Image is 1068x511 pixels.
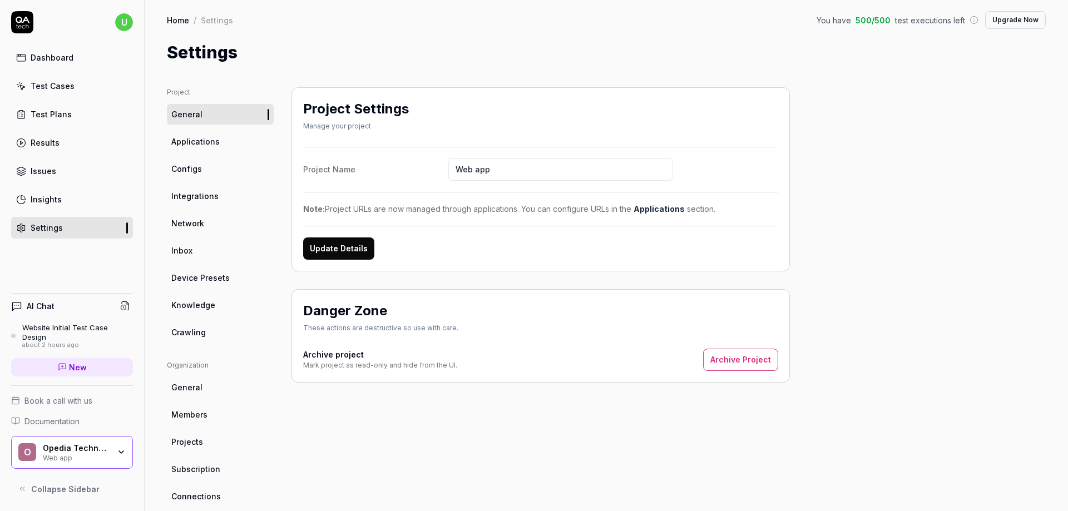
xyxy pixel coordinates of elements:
a: Home [167,14,189,26]
div: Project Name [303,163,448,175]
h2: Project Settings [303,99,409,119]
div: Test Cases [31,80,75,92]
a: New [11,358,133,376]
a: Applications [167,131,274,152]
span: Knowledge [171,299,215,311]
span: Device Presets [171,272,230,284]
span: u [115,13,133,31]
a: Subscription [167,459,274,479]
a: Network [167,213,274,234]
button: OOpedia TechnologiesWeb app [11,436,133,469]
button: Collapse Sidebar [11,478,133,500]
a: Documentation [11,415,133,427]
span: Connections [171,490,221,502]
div: Website Initial Test Case Design [22,323,133,341]
span: Projects [171,436,203,448]
div: Insights [31,194,62,205]
h2: Danger Zone [303,301,387,321]
div: Project [167,87,274,97]
span: 500 / 500 [856,14,891,26]
span: General [171,108,202,120]
h1: Settings [167,40,238,65]
div: Manage your project [303,121,409,131]
div: Project URLs are now managed through applications. You can configure URLs in the section. [303,203,778,215]
div: Results [31,137,60,148]
a: Members [167,404,274,425]
div: / [194,14,196,26]
button: Upgrade Now [985,11,1046,29]
a: Device Presets [167,267,274,288]
a: Website Initial Test Case Designabout 2 hours ago [11,323,133,349]
strong: Note: [303,204,325,214]
a: Test Plans [11,103,133,125]
h4: AI Chat [27,300,55,312]
div: about 2 hours ago [22,341,133,349]
span: New [69,361,87,373]
span: Collapse Sidebar [31,483,100,495]
button: Archive Project [703,349,778,371]
a: Results [11,132,133,153]
a: Test Cases [11,75,133,97]
span: Crawling [171,326,206,338]
span: Subscription [171,463,220,475]
span: Configs [171,163,202,175]
div: Settings [31,222,63,234]
button: Update Details [303,237,374,260]
span: General [171,381,202,393]
span: Inbox [171,245,192,256]
h4: Archive project [303,349,457,360]
div: Test Plans [31,108,72,120]
div: Issues [31,165,56,177]
button: u [115,11,133,33]
span: Integrations [171,190,219,202]
a: Dashboard [11,47,133,68]
span: O [18,443,36,461]
div: Dashboard [31,52,73,63]
a: Issues [11,160,133,182]
div: Mark project as read-only and hide from the UI. [303,360,457,370]
a: Projects [167,431,274,452]
div: Web app [43,453,110,462]
a: Connections [167,486,274,507]
a: Applications [634,204,685,214]
div: Opedia Technologies [43,443,110,453]
a: Crawling [167,322,274,343]
span: Members [171,409,207,420]
span: Documentation [24,415,80,427]
span: Applications [171,136,220,147]
a: Settings [11,217,133,239]
span: You have [817,14,851,26]
a: Integrations [167,186,274,206]
a: Knowledge [167,295,274,315]
div: Organization [167,360,274,370]
a: Inbox [167,240,274,261]
div: These actions are destructive so use with care. [303,323,458,333]
span: test executions left [895,14,965,26]
a: Book a call with us [11,395,133,406]
a: General [167,104,274,125]
a: Insights [11,188,133,210]
input: Project Name [448,158,673,181]
span: Network [171,217,204,229]
span: Book a call with us [24,395,92,406]
div: Settings [201,14,233,26]
a: Configs [167,158,274,179]
a: General [167,377,274,398]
